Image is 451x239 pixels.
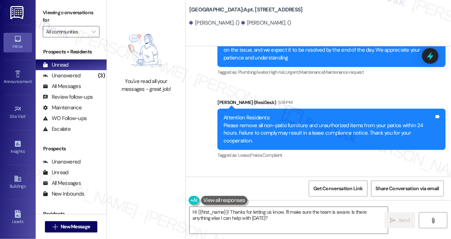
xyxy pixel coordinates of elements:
[43,190,84,198] div: New Inbounds
[43,125,71,133] div: Escalate
[313,185,363,192] span: Get Conversation Link
[25,148,26,153] span: •
[217,67,446,77] div: Tagged as:
[32,78,33,83] span: •
[189,19,240,27] div: [PERSON_NAME]. ()
[43,61,68,69] div: Unread
[36,210,107,218] div: Residents
[224,31,434,62] div: Hi everyone, We’re aware that the hot water is currently out. Our maintenance team is actively wo...
[10,6,25,19] img: ResiDesk Logo
[43,72,81,79] div: Unanswered
[115,78,178,93] div: You've read all your messages - great job!
[115,26,178,74] img: empty-state
[92,29,96,35] i: 
[43,180,81,187] div: All Messages
[96,70,107,81] div: (3)
[45,221,98,233] button: New Message
[52,224,58,230] i: 
[250,152,262,158] span: Praise ,
[43,7,99,26] label: Viewing conversations for
[61,223,90,230] span: New Message
[269,69,286,75] span: High risk ,
[26,113,27,118] span: •
[43,93,93,101] div: Review follow-ups
[299,69,324,75] span: Maintenance ,
[430,218,436,223] i: 
[238,69,269,75] span: Plumbing/water ,
[4,208,32,227] a: Leads
[241,19,292,27] div: [PERSON_NAME]. ()
[43,158,81,166] div: Unanswered
[217,150,446,160] div: Tagged as:
[36,145,107,152] div: Prospects
[189,6,303,14] b: [GEOGRAPHIC_DATA]: Apt. [STREET_ADDRESS]
[276,99,292,106] div: 5:18 PM
[309,181,367,197] button: Get Conversation Link
[4,138,32,157] a: Insights •
[4,173,32,192] a: Buildings
[238,152,250,158] span: Lease ,
[286,69,299,75] span: Urgent ,
[4,103,32,122] a: Site Visit •
[390,218,396,223] i: 
[262,152,282,158] span: Complaint
[36,48,107,56] div: Prospects + Residents
[324,69,364,75] span: Maintenance request
[376,185,439,192] span: Share Conversation via email
[217,99,446,109] div: [PERSON_NAME] (ResiDesk)
[43,169,68,176] div: Unread
[190,207,388,234] textarea: Hi {{first_name}}! Thanks for letting us know. I'll make sure the team is aware. Is there anythin...
[371,181,444,197] button: Share Conversation via email
[43,104,82,111] div: Maintenance
[224,114,434,145] div: Attention Residents: Please remove all non-patio furniture and unauthorized items from your patio...
[399,217,410,224] span: Send
[385,212,415,228] button: Send
[46,26,88,37] input: All communities
[43,115,87,122] div: WO Follow-ups
[4,33,32,52] a: Inbox
[43,83,81,90] div: All Messages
